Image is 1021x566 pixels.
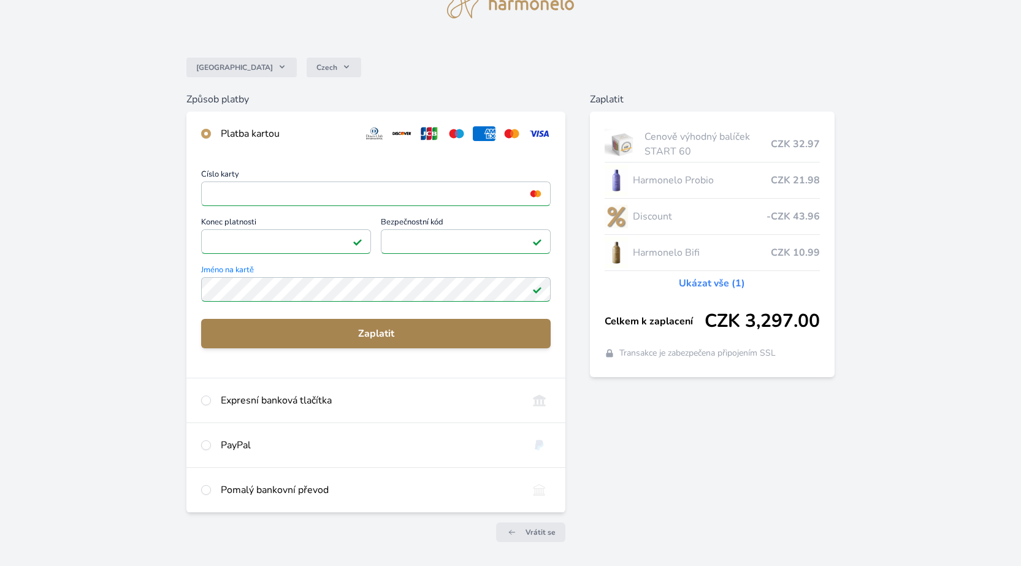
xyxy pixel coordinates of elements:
[527,188,544,199] img: mc
[528,126,551,141] img: visa.svg
[528,483,551,497] img: bankTransfer_IBAN.svg
[316,63,337,72] span: Czech
[207,185,545,202] iframe: Iframe pro číslo karty
[605,201,628,232] img: discount-lo.png
[363,126,386,141] img: diners.svg
[605,165,628,196] img: CLEAN_PROBIO_se_stinem_x-lo.jpg
[528,393,551,408] img: onlineBanking_CZ.svg
[196,63,273,72] span: [GEOGRAPHIC_DATA]
[186,58,297,77] button: [GEOGRAPHIC_DATA]
[771,137,820,151] span: CZK 32.97
[207,233,365,250] iframe: Iframe pro datum vypršení platnosti
[590,92,835,107] h6: Zaplatit
[605,129,640,159] img: start.jpg
[201,218,371,229] span: Konec platnosti
[528,438,551,453] img: paypal.svg
[186,92,565,107] h6: Způsob platby
[307,58,361,77] button: Czech
[201,319,551,348] button: Zaplatit
[211,326,541,341] span: Zaplatit
[771,245,820,260] span: CZK 10.99
[221,483,518,497] div: Pomalý bankovní převod
[633,245,771,260] span: Harmonelo Bifi
[496,522,565,542] a: Vrátit se
[221,126,353,141] div: Platba kartou
[532,285,542,294] img: Platné pole
[201,277,551,302] input: Jméno na kartěPlatné pole
[391,126,413,141] img: discover.svg
[679,276,745,291] a: Ukázat vše (1)
[418,126,441,141] img: jcb.svg
[633,209,767,224] span: Discount
[221,438,518,453] div: PayPal
[705,310,820,332] span: CZK 3,297.00
[771,173,820,188] span: CZK 21.98
[445,126,468,141] img: maestro.svg
[605,237,628,268] img: CLEAN_BIFI_se_stinem_x-lo.jpg
[619,347,776,359] span: Transakce je zabezpečena připojením SSL
[500,126,523,141] img: mc.svg
[386,233,545,250] iframe: Iframe pro bezpečnostní kód
[201,170,551,182] span: Číslo karty
[353,237,362,247] img: Platné pole
[767,209,820,224] span: -CZK 43.96
[526,527,556,537] span: Vrátit se
[633,173,771,188] span: Harmonelo Probio
[221,393,518,408] div: Expresní banková tlačítka
[381,218,551,229] span: Bezpečnostní kód
[201,266,551,277] span: Jméno na kartě
[605,314,705,329] span: Celkem k zaplacení
[644,129,771,159] span: Cenově výhodný balíček START 60
[473,126,495,141] img: amex.svg
[532,237,542,247] img: Platné pole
